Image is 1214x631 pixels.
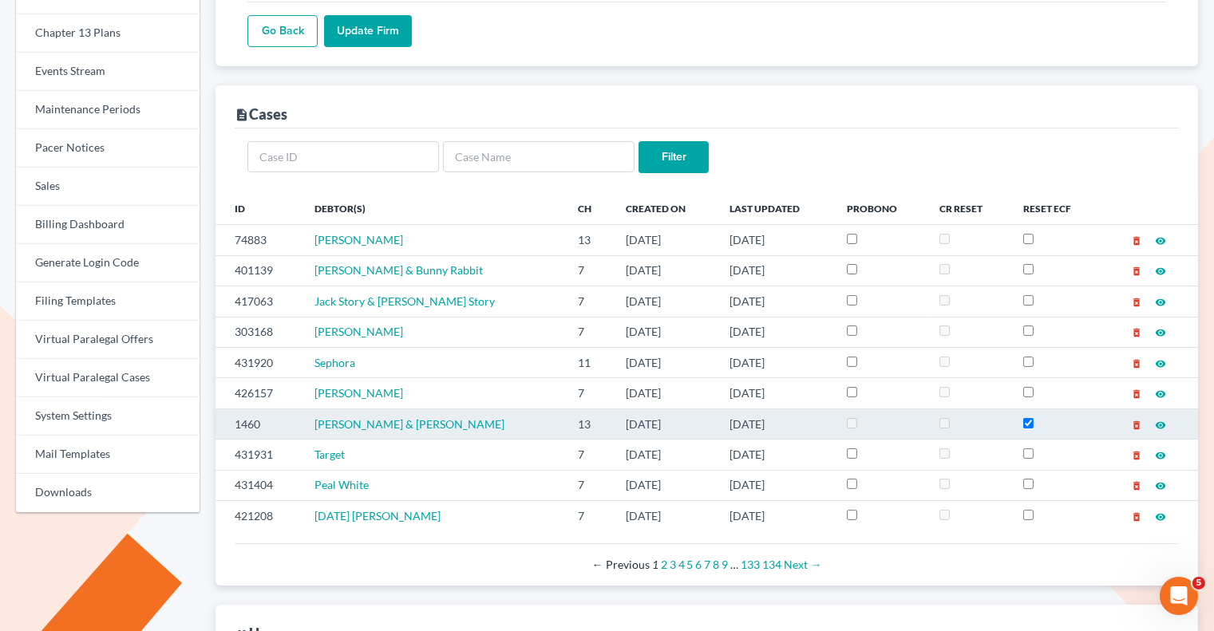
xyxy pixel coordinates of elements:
[314,233,403,246] a: [PERSON_NAME]
[1155,263,1166,277] a: visibility
[763,558,782,571] a: Page 134
[565,192,613,224] th: Ch
[16,206,200,244] a: Billing Dashboard
[696,558,702,571] a: Page 6
[1131,266,1142,277] i: delete_forever
[324,15,412,47] input: Update Firm
[1155,358,1166,369] i: visibility
[1131,235,1142,246] i: delete_forever
[717,255,834,286] td: [DATE]
[314,478,369,491] span: Peal White
[1155,233,1166,246] a: visibility
[235,105,287,124] div: Cases
[1155,356,1166,369] a: visibility
[1155,235,1166,246] i: visibility
[565,408,613,439] td: 13
[1155,327,1166,338] i: visibility
[16,14,200,53] a: Chapter 13 Plans
[613,347,718,377] td: [DATE]
[302,192,565,224] th: Debtor(s)
[1155,509,1166,523] a: visibility
[565,347,613,377] td: 11
[247,15,318,47] a: Go Back
[717,408,834,439] td: [DATE]
[613,501,718,531] td: [DATE]
[216,286,302,317] td: 417063
[1155,386,1166,400] a: visibility
[314,448,345,461] span: Target
[216,470,302,500] td: 431404
[705,558,711,571] a: Page 7
[314,386,403,400] a: [PERSON_NAME]
[247,557,1166,573] div: Pagination
[1131,480,1142,491] i: delete_forever
[1155,297,1166,308] i: visibility
[670,558,676,571] a: Page 3
[235,108,249,122] i: description
[1131,509,1142,523] a: delete_forever
[592,558,650,571] span: Previous page
[613,192,718,224] th: Created On
[834,192,927,224] th: ProBono
[216,225,302,255] td: 74883
[1155,266,1166,277] i: visibility
[717,501,834,531] td: [DATE]
[216,192,302,224] th: ID
[16,474,200,512] a: Downloads
[16,359,200,397] a: Virtual Paralegal Cases
[1131,358,1142,369] i: delete_forever
[1155,511,1166,523] i: visibility
[1131,417,1142,431] a: delete_forever
[1131,388,1142,400] i: delete_forever
[16,321,200,359] a: Virtual Paralegal Offers
[717,470,834,500] td: [DATE]
[1155,450,1166,461] i: visibility
[613,225,718,255] td: [DATE]
[1155,417,1166,431] a: visibility
[16,91,200,129] a: Maintenance Periods
[1160,577,1198,615] iframe: Intercom live chat
[613,317,718,347] td: [DATE]
[717,440,834,470] td: [DATE]
[1131,420,1142,431] i: delete_forever
[1131,478,1142,491] a: delete_forever
[216,378,302,408] td: 426157
[1131,263,1142,277] a: delete_forever
[16,53,200,91] a: Events Stream
[1131,450,1142,461] i: delete_forever
[216,501,302,531] td: 421208
[927,192,1010,224] th: CR Reset
[314,509,441,523] a: [DATE] [PERSON_NAME]
[216,408,302,439] td: 1460
[565,378,613,408] td: 7
[639,141,709,173] input: Filter
[16,282,200,321] a: Filing Templates
[247,141,439,173] input: Case ID
[1192,577,1205,590] span: 5
[1131,325,1142,338] a: delete_forever
[443,141,635,173] input: Case Name
[1131,233,1142,246] a: delete_forever
[1131,297,1142,308] i: delete_forever
[314,263,483,277] a: [PERSON_NAME] & Bunny Rabbit
[216,440,302,470] td: 431931
[717,347,834,377] td: [DATE]
[1155,388,1166,400] i: visibility
[613,440,718,470] td: [DATE]
[717,225,834,255] td: [DATE]
[1155,480,1166,491] i: visibility
[1155,294,1166,308] a: visibility
[565,470,613,500] td: 7
[314,356,355,369] a: Sephora
[16,436,200,474] a: Mail Templates
[565,286,613,317] td: 7
[1010,192,1100,224] th: Reset ECF
[652,558,658,571] em: Page 1
[16,397,200,436] a: System Settings
[16,168,200,206] a: Sales
[314,417,504,431] a: [PERSON_NAME] & [PERSON_NAME]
